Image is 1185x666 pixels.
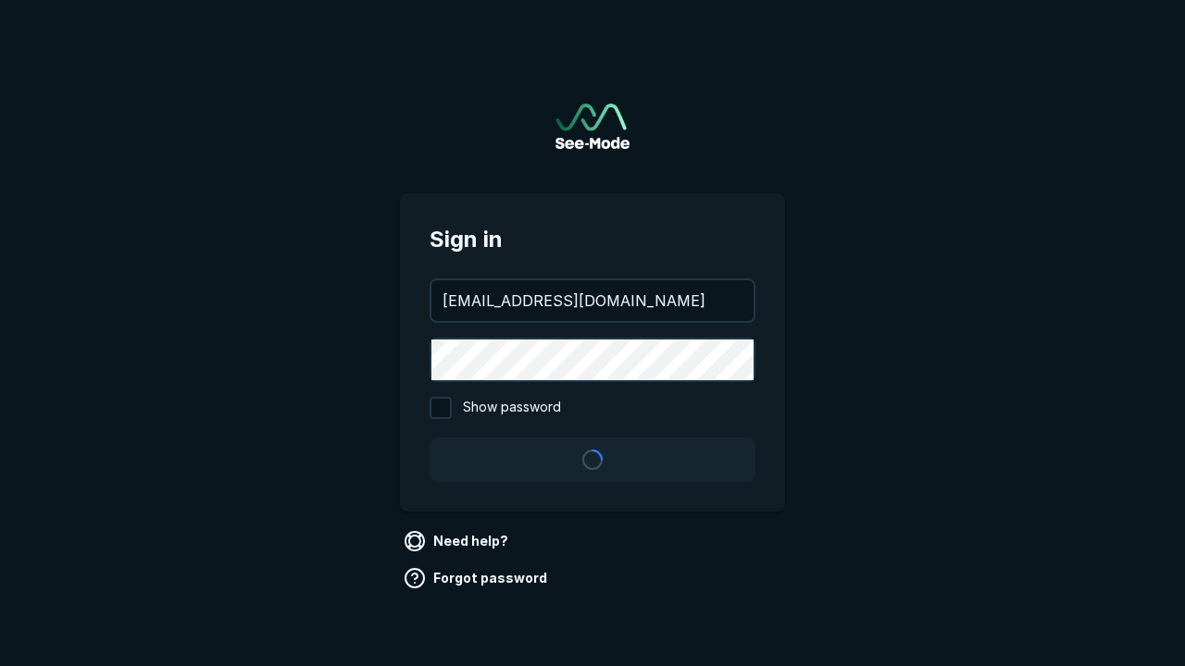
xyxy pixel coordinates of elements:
input: your@email.com [431,280,754,321]
a: Need help? [400,526,516,556]
span: Sign in [430,223,755,256]
a: Forgot password [400,563,555,593]
span: Show password [463,397,561,419]
a: Go to sign in [555,104,630,149]
img: See-Mode Logo [555,104,630,149]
